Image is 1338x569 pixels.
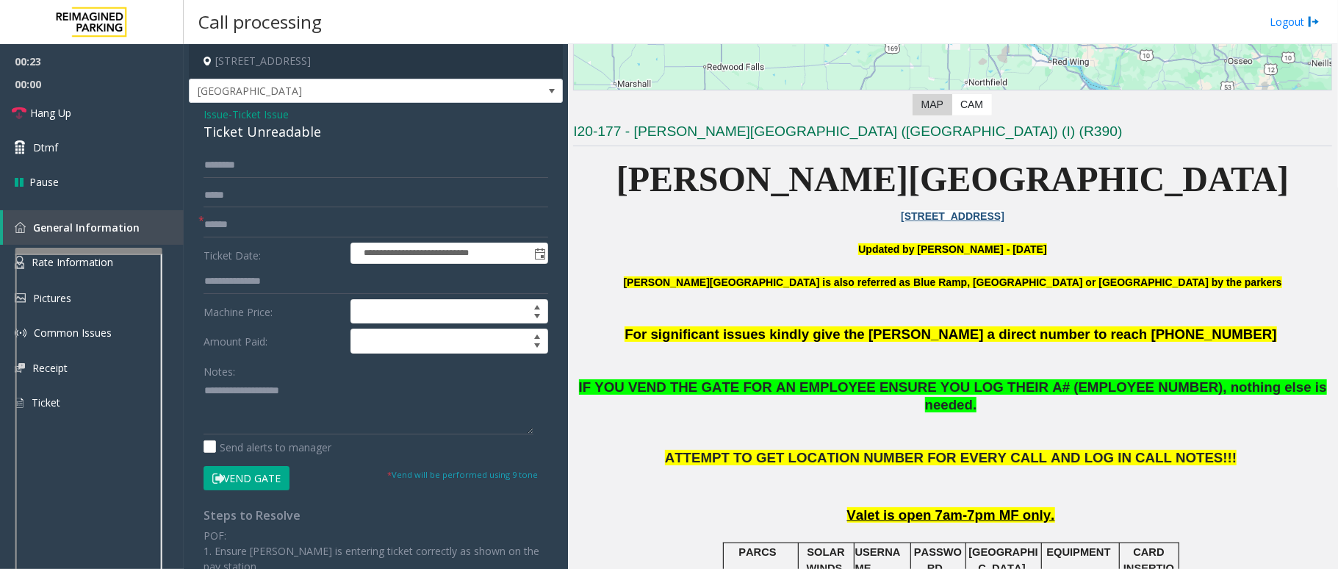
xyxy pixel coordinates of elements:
[191,4,329,40] h3: Call processing
[204,466,289,491] button: Vend Gate
[204,440,331,455] label: Send alerts to manager
[625,326,1276,342] span: For significant issues kindly give the [PERSON_NAME] a direct number to reach [PHONE_NUMBER]
[3,210,184,245] a: General Information
[1270,14,1320,29] a: Logout
[1047,546,1111,558] span: EQUIPMENT
[1308,14,1320,29] img: logout
[573,122,1332,146] h3: I20-177 - [PERSON_NAME][GEOGRAPHIC_DATA] ([GEOGRAPHIC_DATA]) (I) (R390)
[190,79,488,103] span: [GEOGRAPHIC_DATA]
[33,221,140,235] span: General Information
[913,94,952,115] label: Map
[738,546,776,558] span: PARCS
[579,379,1327,413] span: IF YOU VEND THE GATE FOR AN EMPLOYEE ENSURE YOU LOG THEIR A# (EMPLOYEE NUMBER), nothing else is n...
[200,299,347,324] label: Machine Price:
[952,94,992,115] label: CAM
[847,507,1055,523] span: Valet is open 7am-7pm MF only.
[33,140,58,155] span: Dtmf
[204,509,548,523] h4: Steps to Resolve
[200,329,347,354] label: Amount Paid:
[204,122,548,142] div: Ticket Unreadable
[229,107,289,121] span: -
[15,222,26,233] img: 'icon'
[624,276,1282,288] b: [PERSON_NAME][GEOGRAPHIC_DATA] is also referred as Blue Ramp, [GEOGRAPHIC_DATA] or [GEOGRAPHIC_DA...
[204,359,235,379] label: Notes:
[527,300,547,312] span: Increase value
[527,312,547,323] span: Decrease value
[531,243,547,264] span: Toggle popup
[232,107,289,122] span: Ticket Issue
[665,450,1237,465] span: ATTEMPT TO GET LOCATION NUMBER FOR EVERY CALL AND LOG IN CALL NOTES!!!
[527,341,547,353] span: Decrease value
[901,210,1004,222] a: [STREET_ADDRESS]
[527,329,547,341] span: Increase value
[616,160,1290,198] span: [PERSON_NAME][GEOGRAPHIC_DATA]
[204,107,229,122] span: Issue
[30,105,71,121] span: Hang Up
[973,397,976,412] span: .
[200,243,347,265] label: Ticket Date:
[858,243,1046,255] font: Updated by [PERSON_NAME] - [DATE]
[189,44,563,79] h4: [STREET_ADDRESS]
[29,174,59,190] span: Pause
[387,469,538,480] small: Vend will be performed using 9 tone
